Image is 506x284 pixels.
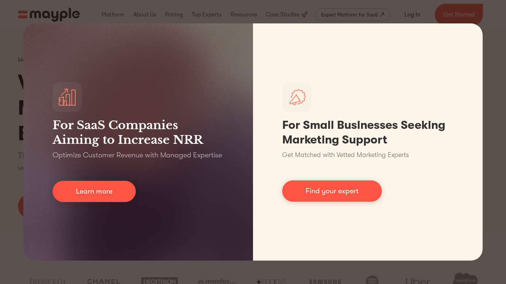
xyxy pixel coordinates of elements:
p: Optimize Customer Revenue with Managed Expertise [53,150,222,160]
h3: For SaaS Companies Aiming to Increase NRR [53,118,224,147]
a: Find your expert [282,180,382,202]
h1: For Small Businesses Seeking Marketing Support [282,118,453,147]
p: Get Matched with Vetted Marketing Experts [282,150,409,160]
a: Learn more [53,181,136,202]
